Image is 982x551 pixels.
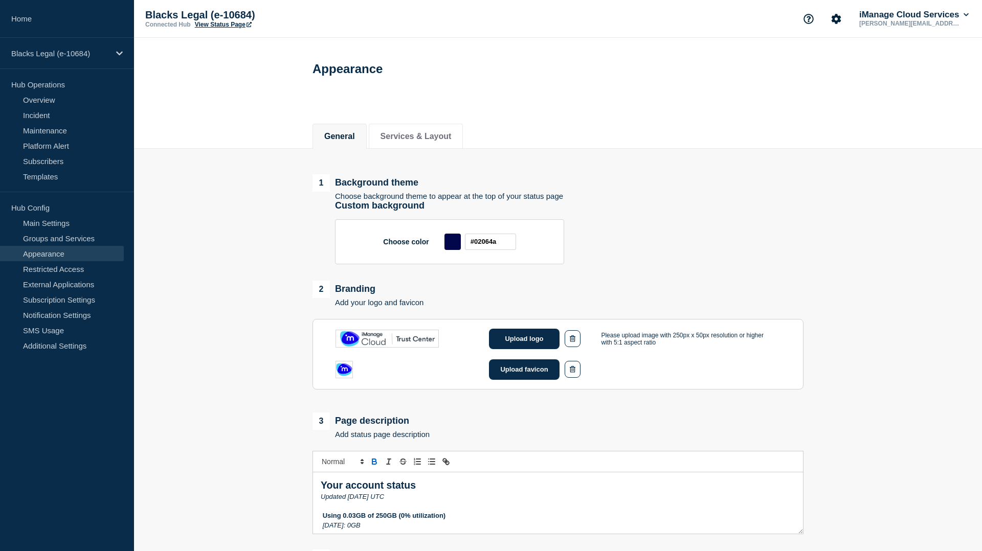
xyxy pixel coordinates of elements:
h1: Appearance [313,62,383,76]
em: [DATE]: 0GB [323,521,361,529]
div: Message [313,472,803,534]
img: logo [336,330,439,348]
button: Toggle strikethrough text [396,455,410,468]
button: Upload logo [489,329,560,349]
div: Choose color [335,219,564,264]
button: General [324,132,355,141]
div: Page description [313,412,430,430]
button: Toggle link [439,455,453,468]
span: 2 [313,281,330,298]
input: #FFFFFF [465,234,516,250]
p: Blacks Legal (e-10684) [145,9,350,21]
p: Please upload image with 250px x 50px resolution or higher with 5:1 aspect ratio [601,332,775,346]
img: favicon [336,361,353,378]
p: Blacks Legal (e-10684) [11,49,109,58]
a: View Status Page [195,21,252,28]
p: Custom background [335,200,804,211]
button: iManage Cloud Services [857,10,971,20]
button: Toggle ordered list [410,455,425,468]
p: Choose background theme to appear at the top of your status page [335,192,563,200]
em: Updated [DATE] UTC [321,493,384,500]
p: Add status page description [335,430,430,439]
strong: Your account status [321,479,416,491]
div: Branding [313,281,423,298]
span: Font size [317,455,367,468]
p: Add your logo and favicon [335,298,423,307]
button: Support [798,8,819,30]
p: Connected Hub [145,21,191,28]
p: [PERSON_NAME][EMAIL_ADDRESS][PERSON_NAME][DOMAIN_NAME] [857,20,964,27]
span: 3 [313,412,330,430]
div: Background theme [313,174,563,192]
button: Account settings [825,8,847,30]
strong: Using 0.03GB of 250GB (0% utilization) [323,512,446,519]
button: Toggle italic text [382,455,396,468]
span: 1 [313,174,330,192]
button: Services & Layout [381,132,452,141]
button: Upload favicon [489,359,560,380]
button: Toggle bulleted list [425,455,439,468]
button: Toggle bold text [367,455,382,468]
